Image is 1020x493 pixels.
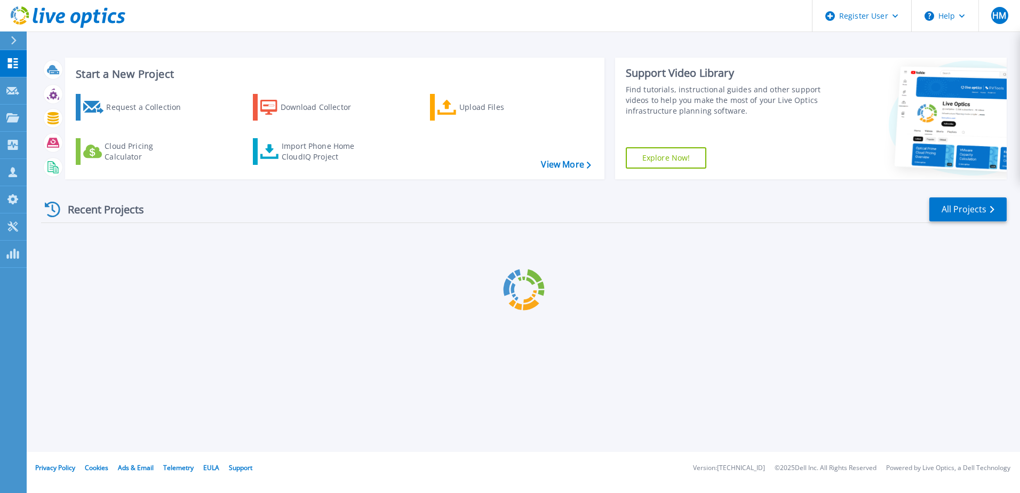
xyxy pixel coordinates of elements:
div: Support Video Library [626,66,825,80]
a: Cookies [85,463,108,472]
li: Version: [TECHNICAL_ID] [693,465,765,472]
a: Ads & Email [118,463,154,472]
a: Telemetry [163,463,194,472]
a: Download Collector [253,94,372,121]
div: Find tutorials, instructional guides and other support videos to help you make the most of your L... [626,84,825,116]
div: Recent Projects [41,196,158,222]
a: Privacy Policy [35,463,75,472]
div: Import Phone Home CloudIQ Project [282,141,365,162]
h3: Start a New Project [76,68,591,80]
a: Upload Files [430,94,549,121]
div: Upload Files [459,97,545,118]
div: Request a Collection [106,97,192,118]
li: Powered by Live Optics, a Dell Technology [886,465,1010,472]
span: HM [992,11,1006,20]
a: EULA [203,463,219,472]
div: Download Collector [281,97,366,118]
a: Explore Now! [626,147,707,169]
a: Cloud Pricing Calculator [76,138,195,165]
div: Cloud Pricing Calculator [105,141,190,162]
li: © 2025 Dell Inc. All Rights Reserved [775,465,876,472]
a: Support [229,463,252,472]
a: View More [541,160,591,170]
a: All Projects [929,197,1007,221]
a: Request a Collection [76,94,195,121]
